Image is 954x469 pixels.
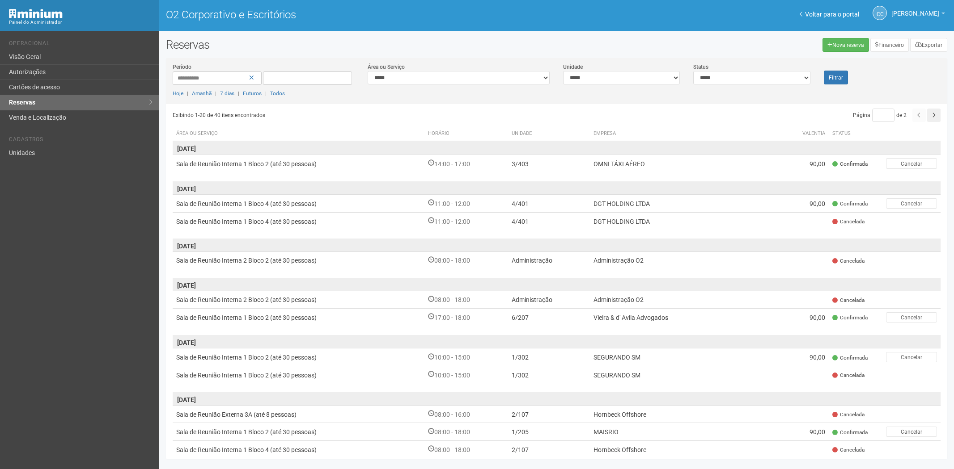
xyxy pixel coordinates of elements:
[177,185,196,193] font: [DATE]
[901,314,922,321] font: Cancelar
[886,312,937,322] button: Cancelar
[512,314,529,321] font: 6/207
[9,68,46,75] font: Autorizações
[594,314,668,321] font: Vieira & d' Avila Advogados
[840,201,868,207] font: Confirmada
[177,339,196,346] font: [DATE]
[512,429,529,436] font: 1/205
[870,38,909,52] a: Financeiro
[512,218,529,225] font: 4/401
[243,90,262,96] font: Futuros
[177,243,196,250] font: [DATE]
[434,200,470,207] font: 11:00 - 12:00
[901,354,922,360] font: Cancelar
[693,64,708,70] font: Status
[922,42,942,48] font: Exportar
[829,75,843,81] font: Filtrar
[192,90,212,96] a: Amanhã
[832,42,864,48] font: Nova reserva
[910,38,947,52] button: Exportar
[832,130,851,136] font: Status
[428,130,449,136] font: Horário
[434,446,470,453] font: 08:00 - 18:00
[878,42,904,48] font: Financeiro
[891,10,939,17] font: [PERSON_NAME]
[840,429,868,435] font: Confirmada
[176,257,317,264] font: Sala de Reunião Interna 2 Bloco 2 (até 30 pessoas)
[901,201,922,207] font: Cancelar
[270,90,285,96] a: Todos
[176,429,317,436] font: Sala de Reunião Interna 1 Bloco 2 (até 30 pessoas)
[802,130,825,136] font: Valentia
[594,429,619,436] font: MAISRIO
[512,130,532,136] font: Unidade
[173,64,191,70] font: Período
[512,257,552,264] font: Administração
[594,372,640,379] font: SEGURANDO SM
[824,71,848,84] button: Filtrar
[176,446,317,453] font: Sala de Reunião Interna 1 Bloco 4 (até 30 pessoas)
[220,90,234,96] a: 7 dias
[9,84,60,91] font: Cartões de acesso
[810,200,825,207] font: 90,00
[901,161,922,167] font: Cancelar
[434,354,470,361] font: 10:00 - 15:00
[886,427,937,437] button: Cancelar
[840,372,865,378] font: Cancelada
[9,99,35,106] font: Reservas
[512,354,529,361] font: 1/302
[177,396,196,403] font: [DATE]
[891,1,939,17] span: Camila Catarina Lima
[823,38,869,52] a: Nova reserva
[594,354,640,361] font: SEGURANDO SM
[512,372,529,379] font: 1/302
[840,314,868,321] font: Confirmada
[840,218,865,225] font: Cancelada
[877,11,884,17] font: CC
[840,297,865,303] font: Cancelada
[434,411,470,418] font: 08:00 - 16:00
[840,355,868,361] font: Confirmada
[512,411,529,418] font: 2/107
[512,297,552,304] font: Administração
[187,90,188,96] font: |
[896,112,907,118] font: de 2
[891,11,945,18] a: [PERSON_NAME]
[173,90,183,96] a: Hoje
[901,429,922,435] font: Cancelar
[434,160,470,167] font: 14:00 - 17:00
[810,354,825,361] font: 90,00
[594,200,650,207] font: DGT HOLDING LTDA
[368,64,405,70] font: Área ou Serviço
[800,11,859,18] a: Voltar para o portal
[810,160,825,167] font: 90,00
[434,297,470,304] font: 08:00 - 18:00
[594,218,650,225] font: DGT HOLDING LTDA
[810,429,825,436] font: 90,00
[166,8,296,21] font: O2 Corporativo e Escritórios
[9,149,35,156] font: Unidades
[176,130,218,136] font: Área ou Serviço
[166,38,209,51] font: Reservas
[840,411,865,418] font: Cancelada
[594,160,645,167] font: OMNI TÁXI AÉREO
[176,411,297,418] font: Sala de Reunião Externa 3A (até 8 pessoas)
[810,314,825,321] font: 90,00
[215,90,216,96] font: |
[434,257,470,264] font: 08:00 - 18:00
[594,257,644,264] font: Administração O2
[886,198,937,209] button: Cancelar
[805,11,859,18] font: Voltar para o portal
[512,200,529,207] font: 4/401
[176,218,317,225] font: Sala de Reunião Interna 1 Bloco 4 (até 30 pessoas)
[873,6,887,20] a: CC
[238,90,239,96] font: |
[176,354,317,361] font: Sala de Reunião Interna 1 Bloco 2 (até 30 pessoas)
[9,114,66,121] font: Venda e Localização
[840,447,865,453] font: Cancelada
[886,158,937,168] button: Cancelar
[9,9,63,18] img: Mínimo
[434,218,470,225] font: 11:00 - 12:00
[9,53,41,60] font: Visão Geral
